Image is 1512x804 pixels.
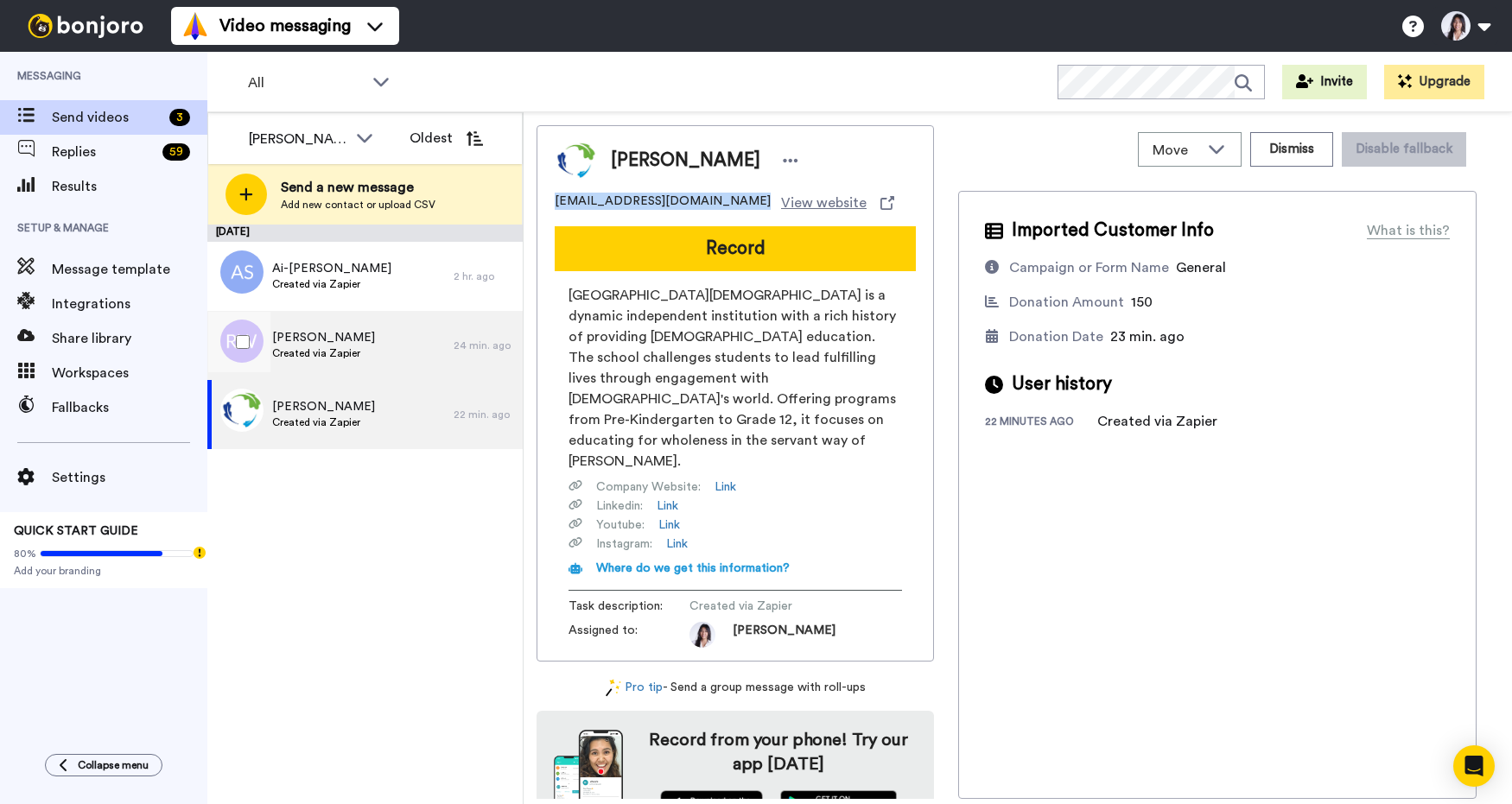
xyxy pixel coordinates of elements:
[1153,140,1199,161] span: Move
[52,107,162,128] span: Send videos
[52,294,207,314] span: Integrations
[248,73,364,93] span: All
[733,622,835,648] span: [PERSON_NAME]
[1282,65,1367,99] button: Invite
[272,346,375,360] span: Created via Zapier
[1342,132,1466,167] button: Disable fallback
[537,679,934,697] div: - Send a group message with roll-ups
[14,547,36,560] span: 80%
[272,329,375,346] span: [PERSON_NAME]
[611,148,760,174] span: [PERSON_NAME]
[596,516,645,534] span: Youtube :
[596,497,643,515] span: Linkedin :
[1012,371,1112,397] span: User history
[596,562,790,574] span: Where do we get this information?
[220,389,264,432] img: a4805aee-eb98-41fc-a070-685a45728d77.jpg
[657,497,678,515] a: Link
[569,285,902,472] span: [GEOGRAPHIC_DATA][DEMOGRAPHIC_DATA] is a dynamic independent institution with a rich history of p...
[272,260,391,277] span: Ai-[PERSON_NAME]
[454,408,514,421] div: 22 min. ago
[52,176,207,197] span: Results
[689,598,854,615] span: Created via Zapier
[569,598,689,615] span: Task description :
[1009,292,1124,313] div: Donation Amount
[555,193,771,213] span: [EMAIL_ADDRESS][DOMAIN_NAME]
[397,121,496,155] button: Oldest
[249,129,347,149] div: [PERSON_NAME]
[181,12,209,40] img: vm-color.svg
[14,525,138,537] span: QUICK START GUIDE
[52,397,207,418] span: Fallbacks
[606,679,663,697] a: Pro tip
[1131,295,1153,309] span: 150
[606,679,621,697] img: magic-wand.svg
[1012,218,1214,244] span: Imported Customer Info
[1110,330,1185,344] span: 23 min. ago
[219,14,351,38] span: Video messaging
[1176,261,1226,275] span: General
[555,139,598,182] img: Image of Claire Peister
[1250,132,1333,167] button: Dismiss
[52,328,207,349] span: Share library
[281,177,435,198] span: Send a new message
[640,728,917,776] h4: Record from your phone! Try our app [DATE]
[272,398,375,415] span: [PERSON_NAME]
[169,109,190,126] div: 3
[555,226,916,271] button: Record
[1009,326,1103,347] div: Donation Date
[666,535,688,553] a: Link
[569,622,689,648] span: Assigned to:
[281,198,435,212] span: Add new contact or upload CSV
[272,277,391,291] span: Created via Zapier
[162,143,190,161] div: 59
[781,193,894,213] a: View website
[14,564,194,578] span: Add your branding
[52,142,156,162] span: Replies
[985,415,1097,432] div: 22 minutes ago
[596,478,701,496] span: Company Website :
[689,622,715,648] img: aef2a152-c547-44c8-8db8-949bb2fc4bf6-1698705931.jpg
[1367,220,1450,241] div: What is this?
[45,754,162,776] button: Collapse menu
[596,535,652,553] span: Instagram :
[454,269,514,283] div: 2 hr. ago
[52,259,207,280] span: Message template
[1009,257,1169,278] div: Campaign or Form Name
[658,516,680,534] a: Link
[1384,65,1484,99] button: Upgrade
[715,478,736,496] a: Link
[192,545,207,560] div: Tooltip anchor
[52,363,207,383] span: Workspaces
[454,339,514,352] div: 24 min. ago
[21,14,150,38] img: bj-logo-header-white.svg
[1453,745,1495,787] div: Open Intercom Messenger
[272,415,375,429] span: Created via Zapier
[1097,411,1217,432] div: Created via Zapier
[52,467,207,488] span: Settings
[220,250,264,294] img: as.png
[207,225,523,242] div: [DATE]
[78,758,149,772] span: Collapse menu
[781,193,867,213] span: View website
